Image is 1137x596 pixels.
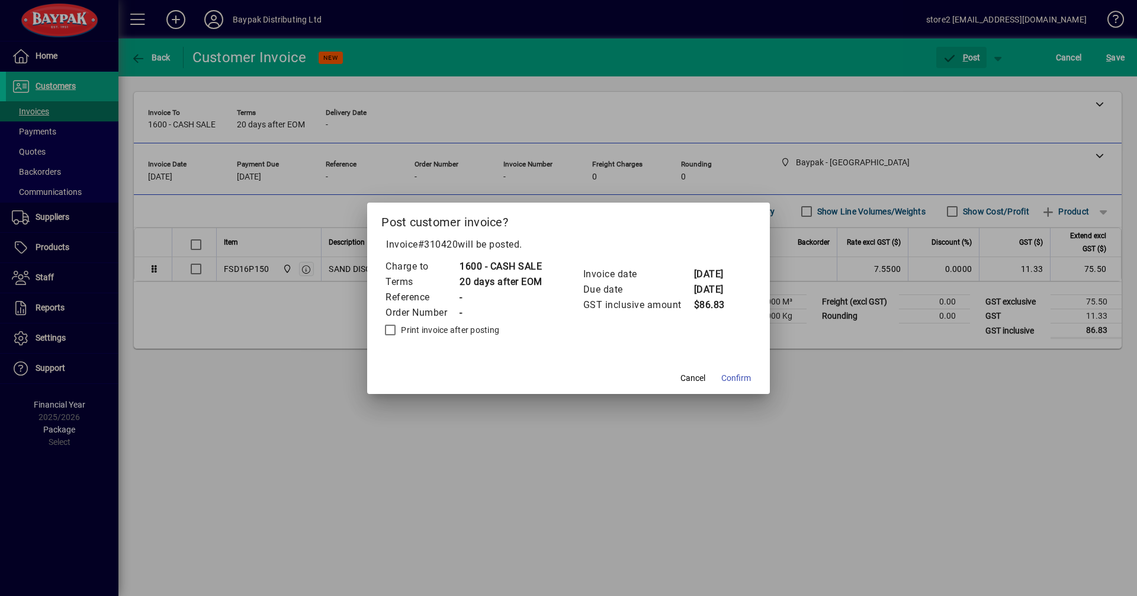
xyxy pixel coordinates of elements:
[385,290,459,305] td: Reference
[717,368,756,389] button: Confirm
[693,282,741,297] td: [DATE]
[583,282,693,297] td: Due date
[459,259,542,274] td: 1600 - CASH SALE
[385,305,459,321] td: Order Number
[680,372,705,384] span: Cancel
[693,267,741,282] td: [DATE]
[583,297,693,313] td: GST inclusive amount
[399,324,499,336] label: Print invoice after posting
[721,372,751,384] span: Confirm
[385,259,459,274] td: Charge to
[418,239,458,250] span: #310420
[385,274,459,290] td: Terms
[367,203,770,237] h2: Post customer invoice?
[459,305,542,321] td: -
[381,238,756,252] p: Invoice will be posted .
[674,368,712,389] button: Cancel
[459,290,542,305] td: -
[459,274,542,290] td: 20 days after EOM
[693,297,741,313] td: $86.83
[583,267,693,282] td: Invoice date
